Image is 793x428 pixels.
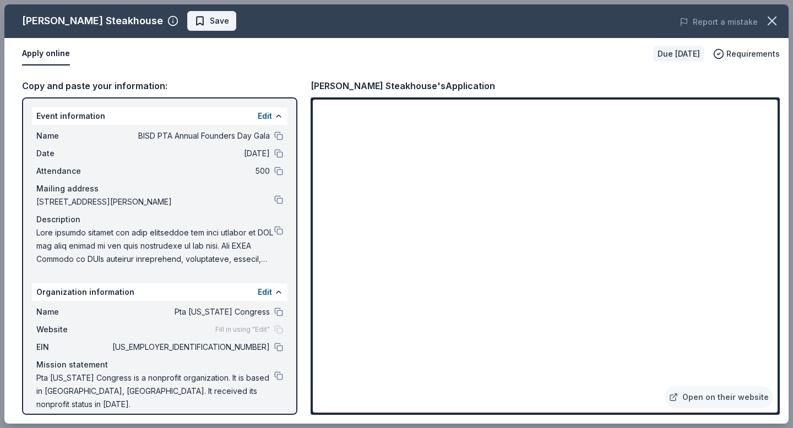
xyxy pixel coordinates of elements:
div: Description [36,213,283,226]
div: Copy and paste your information: [22,79,297,93]
button: Report a mistake [680,15,758,29]
div: Mission statement [36,358,283,371]
span: Date [36,147,110,160]
span: Website [36,323,110,336]
div: [PERSON_NAME] Steakhouse [22,12,163,30]
span: Pta [US_STATE] Congress is a nonprofit organization. It is based in [GEOGRAPHIC_DATA], [GEOGRAPHI... [36,371,274,411]
div: Event information [32,107,287,125]
span: Pta [US_STATE] Congress [110,305,270,319]
div: Mailing address [36,182,283,195]
span: Name [36,305,110,319]
button: Edit [258,109,272,123]
span: Fill in using "Edit" [215,325,270,334]
button: Save [187,11,236,31]
div: Due [DATE] [653,46,704,62]
span: EIN [36,341,110,354]
span: [STREET_ADDRESS][PERSON_NAME] [36,195,274,208]
span: 500 [110,164,270,178]
div: Organization information [32,283,287,301]
button: Requirements [713,47,780,61]
div: [PERSON_NAME] Steakhouse's Application [311,79,495,93]
a: Open on their website [665,386,773,408]
span: Lore ipsumdo sitamet con adip elitseddoe tem inci utlabor et DOL mag aliq enimad mi ven quis nost... [36,226,274,266]
button: Edit [258,286,272,299]
span: BISD PTA Annual Founders Day Gala [110,129,270,142]
span: [US_EMPLOYER_IDENTIFICATION_NUMBER] [110,341,270,354]
span: Requirements [726,47,780,61]
span: Name [36,129,110,142]
span: Save [210,14,229,28]
button: Apply online [22,42,70,65]
span: [DATE] [110,147,270,160]
span: Attendance [36,164,110,178]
